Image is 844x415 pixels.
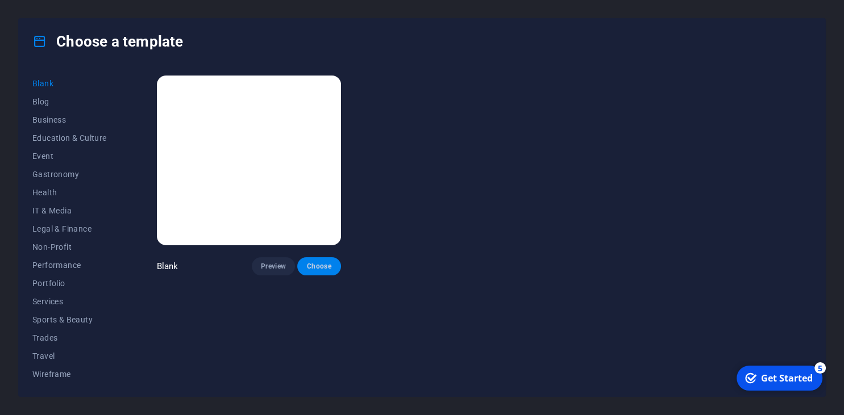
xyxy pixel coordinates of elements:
[32,224,107,233] span: Legal & Finance
[32,115,107,124] span: Business
[32,365,107,383] button: Wireframe
[32,329,107,347] button: Trades
[32,79,107,88] span: Blank
[261,262,286,271] span: Preview
[32,292,107,311] button: Services
[32,256,107,274] button: Performance
[252,257,295,275] button: Preview
[32,238,107,256] button: Non-Profit
[84,1,95,12] div: 5
[32,347,107,365] button: Travel
[32,32,183,51] h4: Choose a template
[32,129,107,147] button: Education & Culture
[32,152,107,161] span: Event
[32,311,107,329] button: Sports & Beauty
[32,242,107,251] span: Non-Profit
[32,170,107,179] span: Gastronomy
[297,257,340,275] button: Choose
[32,220,107,238] button: Legal & Finance
[32,261,107,270] span: Performance
[6,5,92,30] div: Get Started 5 items remaining, 0% complete
[32,206,107,215] span: IT & Media
[306,262,331,271] span: Choose
[32,74,107,93] button: Blank
[32,133,107,142] span: Education & Culture
[32,274,107,292] button: Portfolio
[32,297,107,306] span: Services
[32,279,107,288] span: Portfolio
[32,351,107,360] span: Travel
[32,147,107,165] button: Event
[32,93,107,111] button: Blog
[32,165,107,183] button: Gastronomy
[32,370,107,379] span: Wireframe
[157,76,341,245] img: Blank
[32,333,107,342] span: Trades
[32,111,107,129] button: Business
[32,97,107,106] span: Blog
[32,315,107,324] span: Sports & Beauty
[157,261,178,272] p: Blank
[32,183,107,202] button: Health
[31,11,82,23] div: Get Started
[32,188,107,197] span: Health
[32,202,107,220] button: IT & Media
